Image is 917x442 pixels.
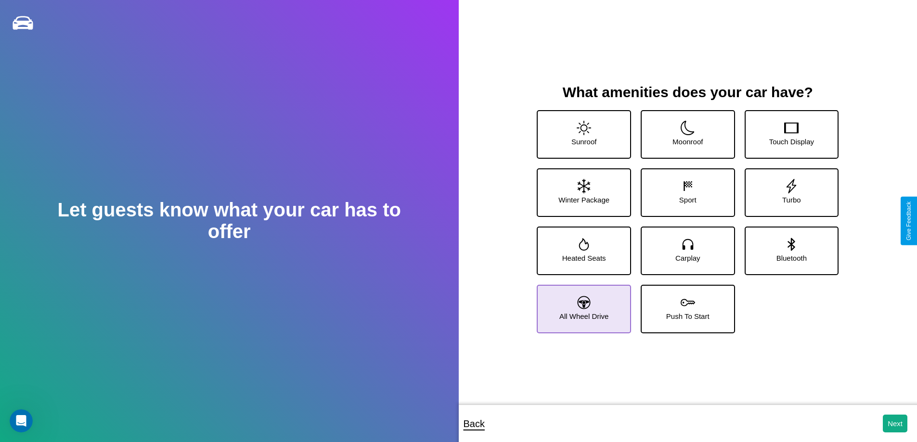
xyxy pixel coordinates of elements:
[675,252,700,265] p: Carplay
[782,193,801,206] p: Turbo
[10,409,33,432] iframe: Intercom live chat
[571,135,597,148] p: Sunroof
[562,252,606,265] p: Heated Seats
[666,310,710,323] p: Push To Start
[776,252,807,265] p: Bluetooth
[679,193,697,206] p: Sport
[559,310,609,323] p: All Wheel Drive
[527,84,848,101] h3: What amenities does your car have?
[672,135,703,148] p: Moonroof
[46,199,413,242] h2: Let guests know what your car has to offer
[464,415,485,432] p: Back
[558,193,609,206] p: Winter Package
[883,415,907,432] button: Next
[905,202,912,240] div: Give Feedback
[769,135,814,148] p: Touch Display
